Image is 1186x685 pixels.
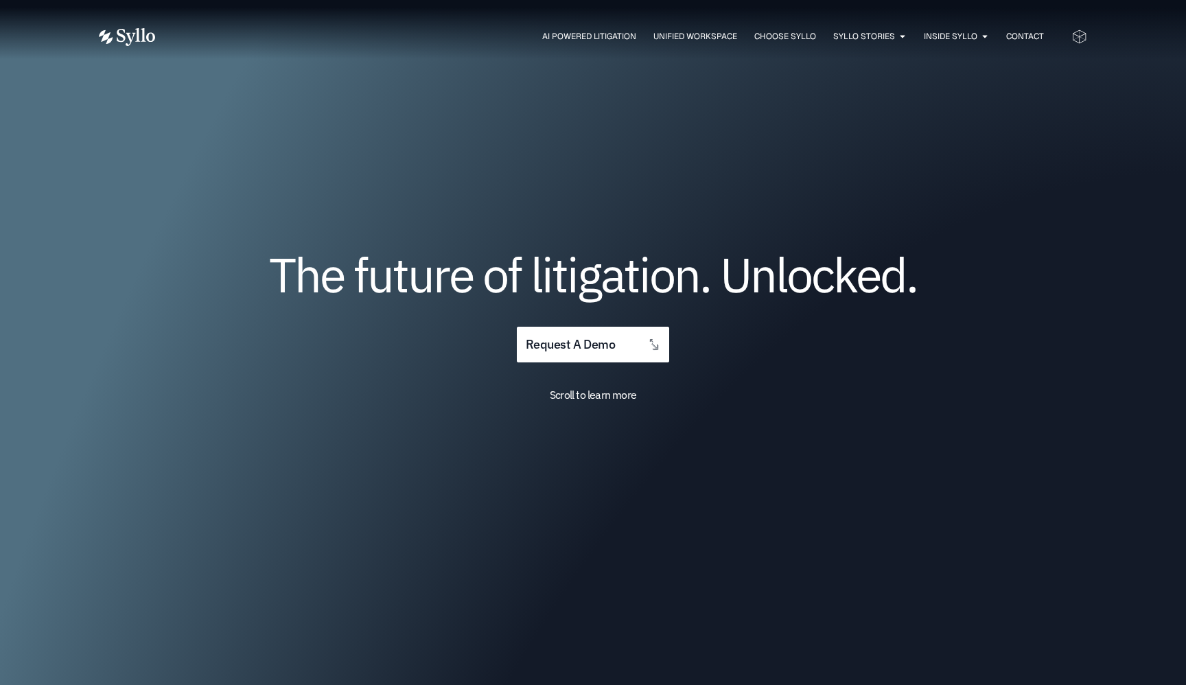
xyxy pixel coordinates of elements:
[754,30,816,43] a: Choose Syllo
[833,30,895,43] a: Syllo Stories
[1006,30,1044,43] a: Contact
[924,30,977,43] a: Inside Syllo
[99,28,155,46] img: Vector
[542,30,636,43] a: AI Powered Litigation
[183,30,1044,43] nav: Menu
[181,252,1005,297] h1: The future of litigation. Unlocked.
[183,30,1044,43] div: Menu Toggle
[550,388,636,402] span: Scroll to learn more
[517,327,669,363] a: request a demo
[526,338,615,351] span: request a demo
[653,30,737,43] a: Unified Workspace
